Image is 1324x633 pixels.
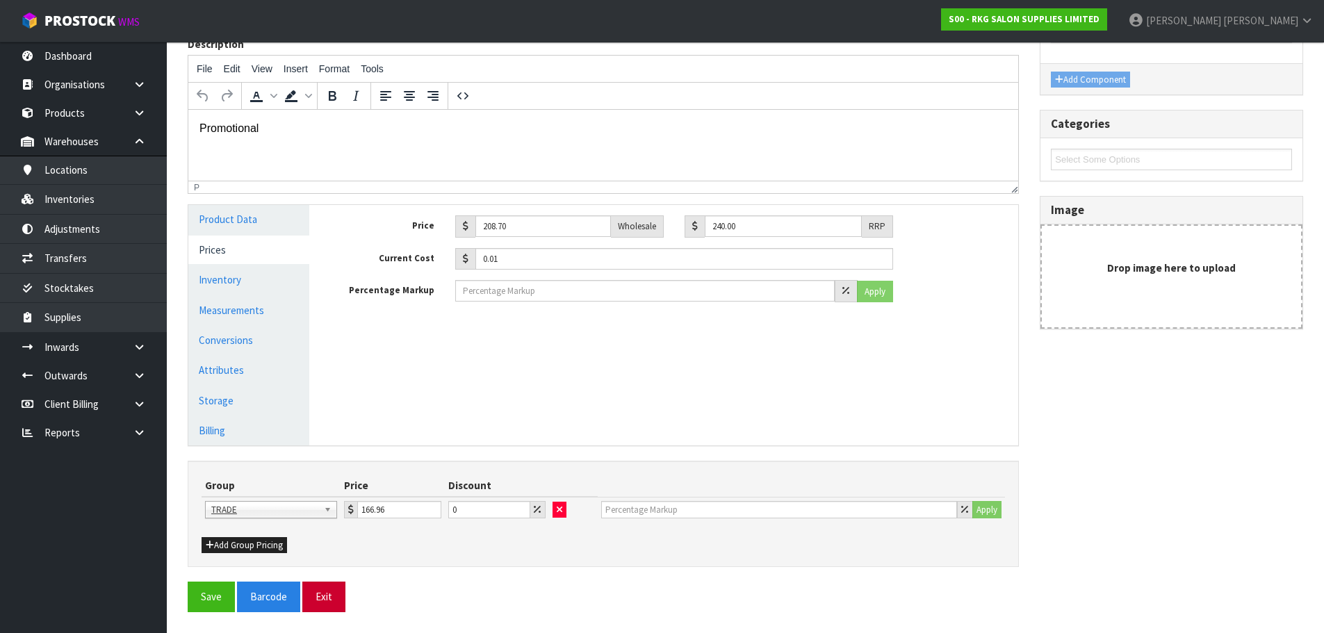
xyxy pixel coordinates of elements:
input: Percentage Markup [455,280,835,302]
input: e.g. 25% [448,501,530,518]
input: Percentage Markup [601,501,958,518]
strong: Drop image here to upload [1107,261,1236,274]
img: cube-alt.png [21,12,38,29]
button: Redo [215,84,238,108]
th: Group [202,475,341,497]
button: Add Component [1051,72,1130,88]
button: Barcode [237,582,300,611]
h3: Image [1051,204,1292,217]
button: Align right [421,84,445,108]
span: Tools [361,63,384,74]
div: Text color [245,84,279,108]
button: Save [188,582,235,611]
input: Wholesale [475,215,611,237]
input: RRP [705,215,862,237]
span: TRADE [211,502,318,518]
span: [PERSON_NAME] [1146,14,1221,27]
a: Conversions [188,326,309,354]
label: Description [188,37,244,51]
span: Insert [284,63,308,74]
button: Add Group Pricing [202,537,287,554]
a: Storage [188,386,309,415]
input: Price [357,501,441,518]
th: Discount [445,475,549,497]
span: View [252,63,272,74]
button: Source code [451,84,475,108]
h3: Categories [1051,117,1292,131]
span: File [197,63,213,74]
span: [PERSON_NAME] [1223,14,1298,27]
span: ProStock [44,12,115,30]
button: Undo [191,84,215,108]
a: S00 - RKG SALON SUPPLIES LIMITED [941,8,1107,31]
span: Edit [224,63,240,74]
label: Price [330,215,445,233]
a: Prices [188,236,309,264]
button: Apply [972,501,1002,519]
button: Align center [398,84,421,108]
input: Current Cost [475,248,893,270]
button: Bold [320,84,344,108]
span: Wholesale [618,220,656,232]
button: Align left [374,84,398,108]
strong: S00 - RKG SALON SUPPLIES LIMITED [949,13,1100,25]
label: Current Cost [330,248,445,265]
a: Billing [188,416,309,445]
span: RRP [869,220,885,232]
div: Background color [279,84,314,108]
button: Italic [344,84,368,108]
th: Price [341,475,445,497]
a: Inventory [188,265,309,294]
a: Attributes [188,356,309,384]
label: Percentage Markup [330,280,445,297]
div: Resize [1007,181,1019,193]
button: Apply [857,281,893,302]
iframe: Rich Text Area. Press ALT-0 for help. [188,110,1018,181]
small: WMS [118,15,140,28]
a: Product Data [188,205,309,233]
span: Format [319,63,350,74]
a: Measurements [188,296,309,324]
div: p [194,183,199,192]
button: Exit [302,582,345,611]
